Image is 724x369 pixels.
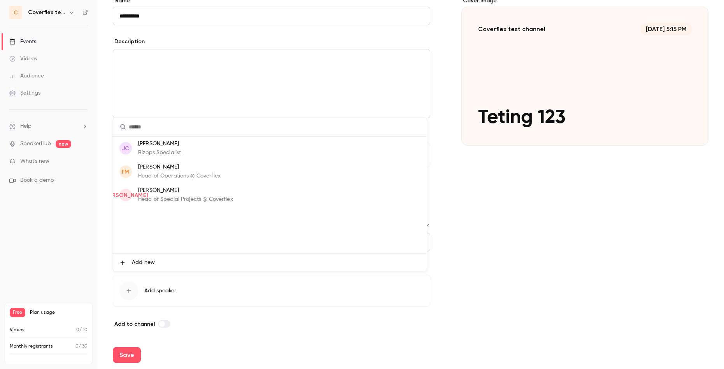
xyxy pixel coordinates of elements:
[138,163,221,171] p: [PERSON_NAME]
[122,144,129,153] span: JC
[138,195,233,204] p: Head of Special Projects @ Coverflex
[138,172,221,180] p: Head of Operations @ Coverflex
[132,258,155,267] span: Add new
[122,168,129,176] span: FM
[138,149,181,157] p: Bizops Specialist
[138,186,233,195] p: [PERSON_NAME]
[103,191,148,199] span: [PERSON_NAME]
[138,140,181,148] p: [PERSON_NAME]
